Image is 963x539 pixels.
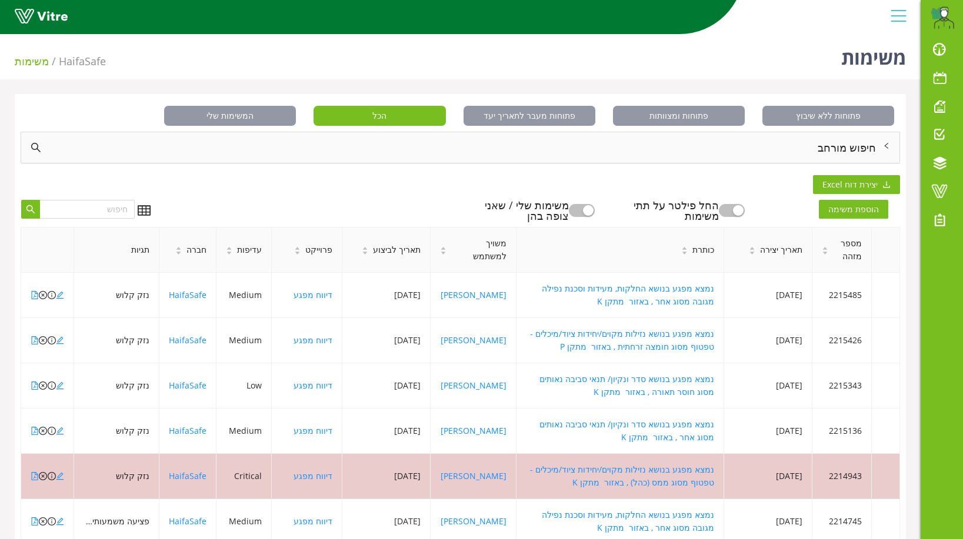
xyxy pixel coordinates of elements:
td: [DATE] [342,409,431,454]
td: 2215136 [812,409,872,454]
a: HaifaSafe [169,515,206,527]
a: [PERSON_NAME] [441,470,507,481]
a: נמצא מפגע בנושא החלקות, מעידות וסכנת נפילה מגובה מסוג אחר , באזור מתקן K [542,283,714,307]
span: file-pdf [31,472,39,480]
a: edit [56,515,64,527]
span: 151 [59,54,106,68]
span: caret-up [226,245,232,252]
span: פציעה משמעותית או נזק חמור למתקן [15,515,149,527]
td: 2214943 [812,454,872,499]
td: Low [216,363,272,409]
a: edit [56,425,64,436]
a: נמצא מפגע בנושא נזילות מקוים/יחידות ציוד/מיכלים - טפטוף מסוג ממס (כהל) , באזור מתקן K [530,464,714,488]
button: downloadיצירת דוח Excel [813,175,900,194]
span: caret-up [681,245,688,252]
span: הכל [314,106,445,126]
span: caret-down [681,250,688,256]
span: close-circle [39,517,47,525]
div: החל פילטר על תתי משימות [618,200,718,221]
td: [DATE] [724,454,812,499]
span: caret-up [294,245,301,252]
a: HaifaSafe [169,289,206,300]
span: משויך למשתמש [451,237,507,263]
span: file-pdf [31,517,39,525]
td: [DATE] [724,273,812,318]
span: המשימות שלי [164,106,296,126]
span: edit [56,291,64,299]
span: caret-down [440,250,446,256]
input: חיפוש [39,200,135,219]
td: [DATE] [342,363,431,409]
a: [PERSON_NAME] [441,289,507,300]
span: search [31,142,41,153]
span: נזק קלוש [116,425,149,436]
span: כותרת [692,243,714,256]
a: file-pdf [31,515,39,527]
span: caret-up [175,245,182,252]
a: file-pdf [31,380,39,391]
span: נזק קלוש [116,334,149,346]
span: תאריך לביצוע [373,243,421,256]
a: HaifaSafe [169,380,206,391]
a: דיווח מפגע [294,334,332,346]
span: close-circle [39,291,47,299]
td: [DATE] [342,318,431,363]
span: close-circle [39,336,47,344]
span: caret-down [226,250,232,256]
a: דיווח מפגע [294,515,332,527]
h1: משימות [841,29,906,79]
a: HaifaSafe [169,334,206,346]
td: [DATE] [724,363,812,409]
span: caret-down [362,250,368,256]
a: HaifaSafe [169,470,206,481]
span: close-circle [39,381,47,390]
span: נזק קלוש [116,289,149,300]
li: משימות [15,53,59,69]
td: [DATE] [342,273,431,318]
td: [DATE] [342,454,431,499]
a: דיווח מפגע [294,470,332,481]
a: edit [56,380,64,391]
td: [DATE] [724,318,812,363]
span: יצירת דוח Excel [822,178,878,191]
a: נמצא מפגע בנושא החלקות, מעידות וסכנת נפילה מגובה מסוג אחר , באזור מתקן K [542,509,714,533]
a: file-pdf [31,470,39,481]
span: מספר מזהה [833,237,862,263]
span: caret-down [749,250,755,256]
td: 2215343 [812,363,872,409]
span: פתוחות ומצוותות [613,106,745,126]
a: דיווח מפגע [294,425,332,436]
span: נזק קלוש [116,470,149,481]
span: info-circle [48,381,56,390]
span: פרוייקט [305,243,332,256]
a: HaifaSafe [169,425,206,436]
span: file-pdf [31,427,39,435]
span: caret-up [822,245,828,252]
img: d79e9f56-8524-49d2-b467-21e72f93baff.png [931,6,954,29]
td: 2215485 [812,273,872,318]
span: caret-up [749,245,755,252]
span: פתוחות מעבר לתאריך יעד [464,106,595,126]
a: נמצא מפגע בנושא סדר ונקיון/ תנאי סביבה נאותים מסוג אחר , באזור מתקן K [539,419,714,443]
span: file-pdf [31,336,39,344]
a: edit [56,470,64,481]
td: Critical [216,454,272,499]
span: caret-down [175,250,182,256]
span: close-circle [39,427,47,435]
span: עדיפות [237,243,262,256]
td: Medium [216,409,272,454]
th: תגיות [74,227,159,273]
span: info-circle [48,291,56,299]
span: caret-up [440,245,446,252]
button: search [21,200,40,219]
span: close-circle [39,472,47,480]
td: Medium [216,273,272,318]
span: info-circle [48,427,56,435]
span: file-pdf [31,381,39,390]
span: חברה [186,243,206,256]
a: דיווח מפגע [294,380,332,391]
td: 2215426 [812,318,872,363]
span: right [883,142,890,149]
div: rightחיפוש מורחב [21,132,899,163]
a: [PERSON_NAME] [441,334,507,346]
